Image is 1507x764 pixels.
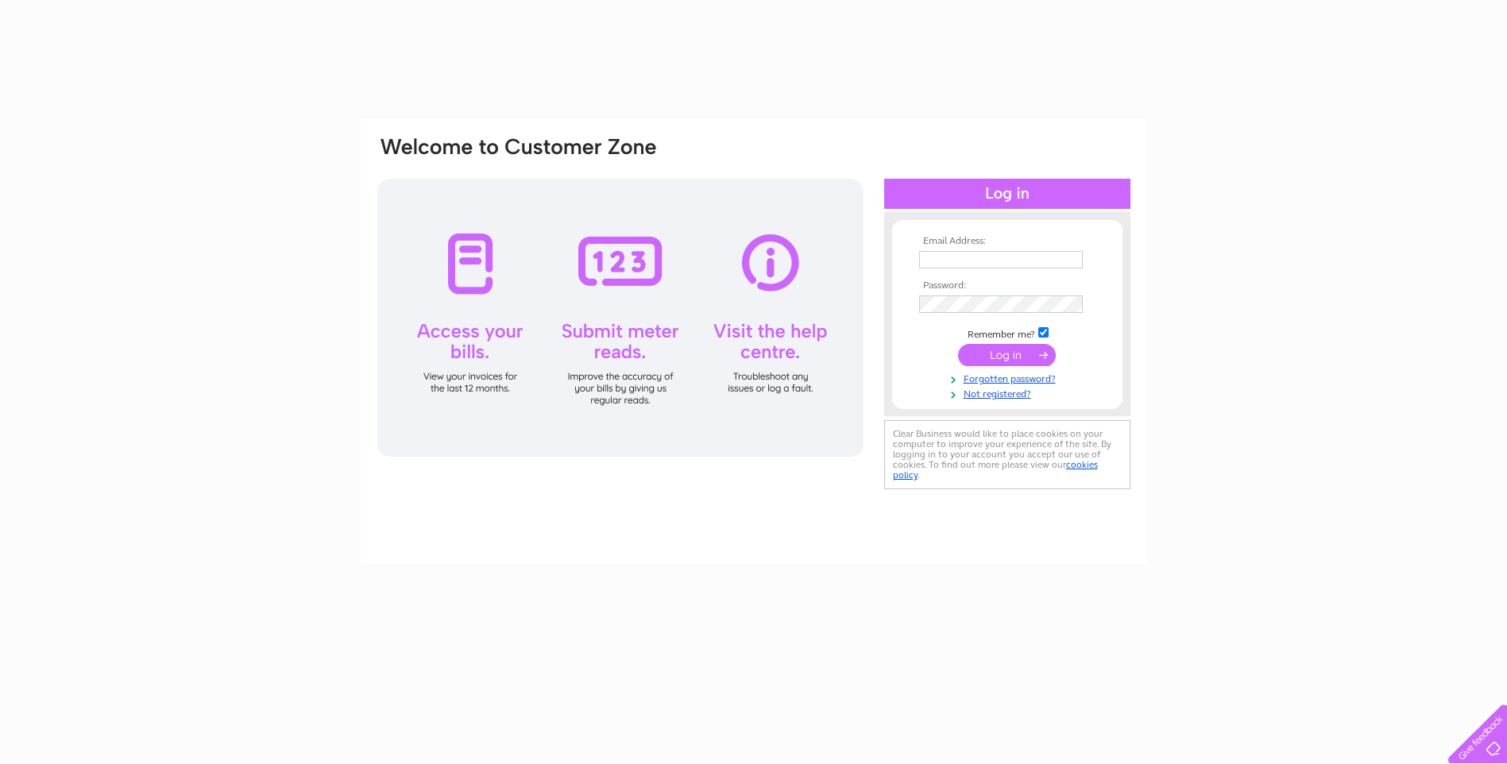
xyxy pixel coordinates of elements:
[893,459,1098,480] a: cookies policy
[884,420,1130,489] div: Clear Business would like to place cookies on your computer to improve your experience of the sit...
[915,325,1099,341] td: Remember me?
[958,344,1056,366] input: Submit
[919,370,1099,385] a: Forgotten password?
[915,236,1099,247] th: Email Address:
[915,280,1099,291] th: Password:
[919,385,1099,400] a: Not registered?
